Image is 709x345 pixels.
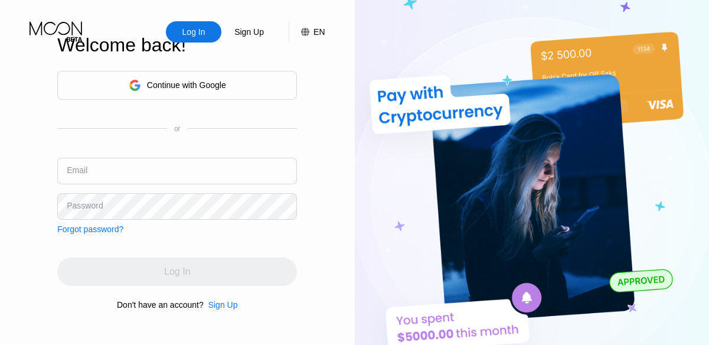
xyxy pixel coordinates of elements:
div: EN [313,27,325,37]
div: Email [67,165,87,175]
div: Log In [181,26,207,38]
div: Sign Up [208,300,238,310]
div: Continue with Google [57,71,297,100]
div: Forgot password? [57,224,123,234]
div: Sign Up [204,300,238,310]
div: Sign Up [233,26,265,38]
div: Password [67,201,103,210]
div: Log In [166,21,221,43]
div: Continue with Google [147,80,226,90]
div: or [174,125,181,133]
div: Don't have an account? [117,300,204,310]
div: Sign Up [221,21,277,43]
div: Welcome back! [57,34,297,56]
div: EN [289,21,325,43]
